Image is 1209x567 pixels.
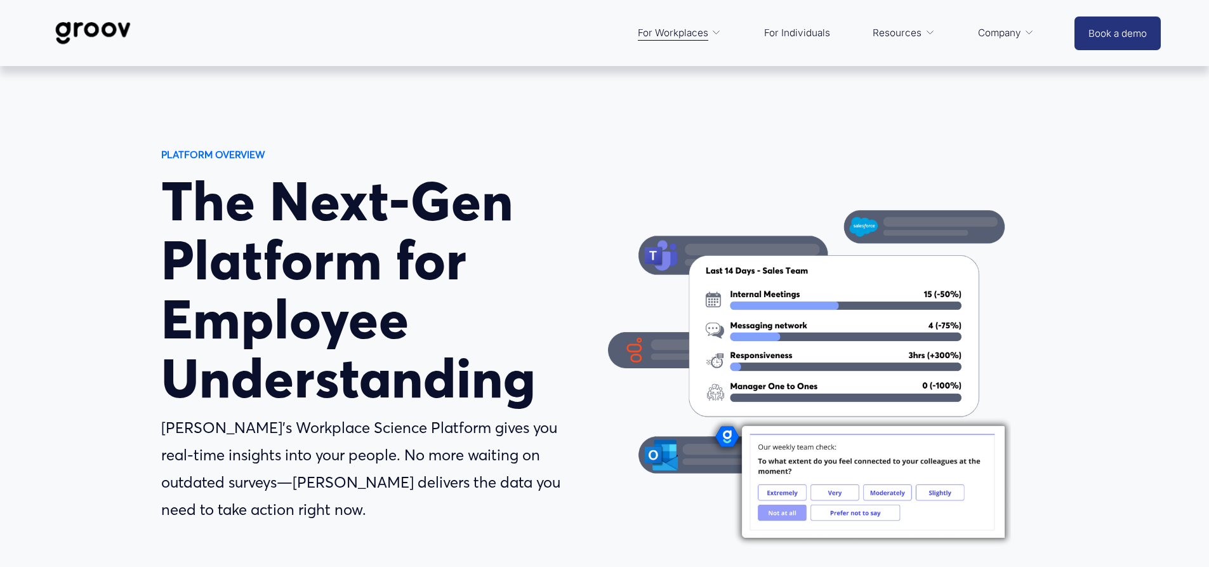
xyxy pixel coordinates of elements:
strong: PLATFORM OVERVIEW [161,149,265,161]
span: Company [978,24,1021,42]
p: [PERSON_NAME]’s Workplace Science Platform gives you real-time insights into your people. No more... [161,415,564,523]
h1: The Next-Gen Platform for Employee Understanding [161,172,601,408]
span: Resources [873,24,922,42]
span: For Workplaces [638,24,708,42]
a: For Individuals [758,18,836,48]
img: Groov | Workplace Science Platform | Unlock Performance | Drive Results [48,12,138,54]
a: folder dropdown [972,18,1041,48]
a: Book a demo [1074,17,1161,50]
a: folder dropdown [631,18,728,48]
a: folder dropdown [866,18,941,48]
